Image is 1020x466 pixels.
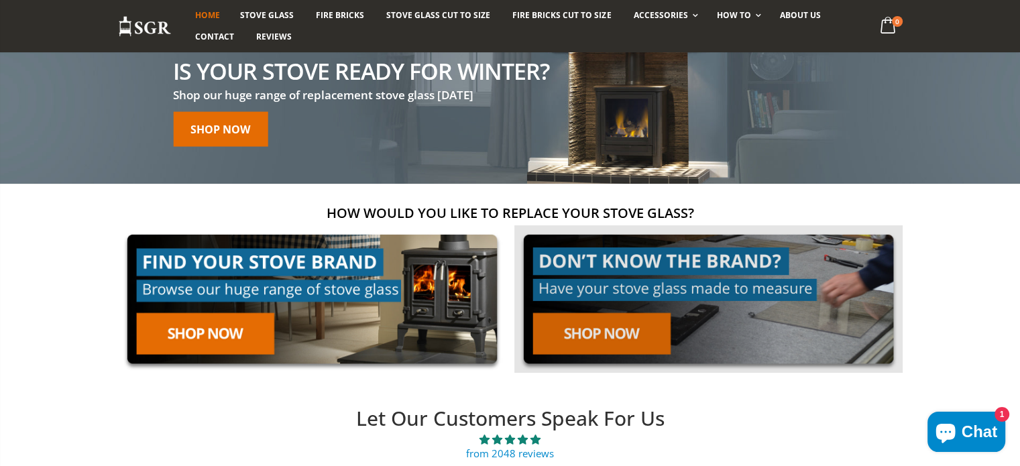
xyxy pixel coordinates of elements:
img: find-your-brand-cta_9b334d5d-5c94-48ed-825f-d7972bbdebd0.jpg [118,225,506,373]
a: Fire Bricks Cut To Size [502,5,621,26]
span: Contact [195,31,234,42]
a: Home [185,5,230,26]
a: Contact [185,26,244,48]
span: Accessories [633,9,687,21]
a: Accessories [623,5,704,26]
span: How To [717,9,751,21]
span: Stove Glass Cut To Size [386,9,490,21]
a: Stove Glass Cut To Size [376,5,500,26]
a: 0 [874,13,902,40]
a: Reviews [246,26,302,48]
h2: Let Our Customers Speak For Us [113,405,907,432]
a: About us [770,5,831,26]
span: About us [780,9,821,21]
a: Fire Bricks [306,5,374,26]
span: 0 [892,16,903,27]
span: 4.89 stars [113,432,907,447]
span: Fire Bricks Cut To Size [512,9,611,21]
a: 4.89 stars from 2048 reviews [113,432,907,461]
span: Reviews [256,31,292,42]
span: Stove Glass [240,9,294,21]
a: Shop now [173,111,268,146]
inbox-online-store-chat: Shopify online store chat [923,412,1009,455]
h2: Is your stove ready for winter? [173,59,549,82]
h2: How would you like to replace your stove glass? [118,204,903,222]
span: Fire Bricks [316,9,364,21]
a: How To [707,5,768,26]
h3: Shop our huge range of replacement stove glass [DATE] [173,87,549,103]
a: Stove Glass [230,5,304,26]
img: Stove Glass Replacement [118,15,172,38]
a: from 2048 reviews [466,447,554,460]
span: Home [195,9,220,21]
